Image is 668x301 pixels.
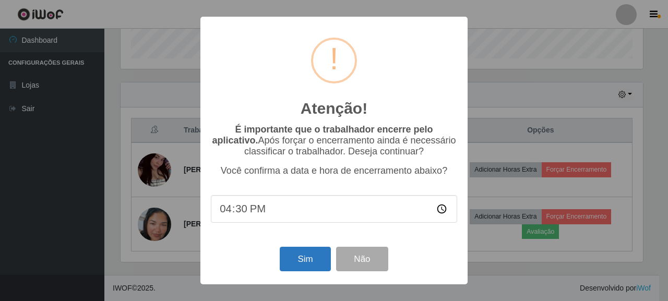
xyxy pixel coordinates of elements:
[211,165,457,176] p: Você confirma a data e hora de encerramento abaixo?
[212,124,433,146] b: É importante que o trabalhador encerre pelo aplicativo.
[280,247,330,271] button: Sim
[301,99,367,118] h2: Atenção!
[336,247,388,271] button: Não
[211,124,457,157] p: Após forçar o encerramento ainda é necessário classificar o trabalhador. Deseja continuar?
